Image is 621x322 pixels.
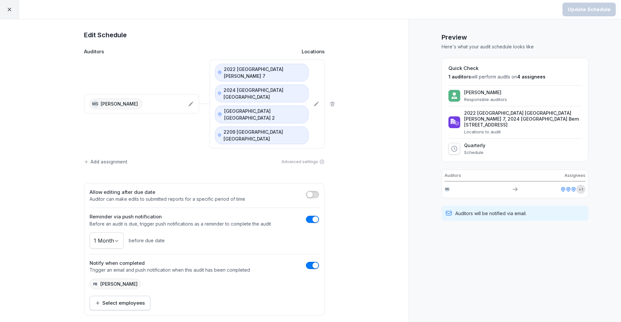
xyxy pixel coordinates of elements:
p: Auditors [84,48,104,56]
p: 2209 [GEOGRAPHIC_DATA] [GEOGRAPHIC_DATA] [224,128,304,142]
p: 2022 [GEOGRAPHIC_DATA] [GEOGRAPHIC_DATA][PERSON_NAME] 7, 2024 [GEOGRAPHIC_DATA] Bern [STREET_ADDR... [464,110,581,128]
div: + 1 [576,185,585,194]
h1: Edit Schedule [84,30,325,40]
p: 2022 [GEOGRAPHIC_DATA] [PERSON_NAME] 7 [224,66,304,79]
p: Here's what your audit schedule looks like [442,43,588,50]
div: MS [92,100,99,107]
h1: Preview [442,32,588,42]
p: Auditors [445,173,461,178]
span: 1 auditors [448,74,471,79]
p: before due date [129,237,165,244]
div: Add assignment [84,158,127,165]
button: Update Schedule [562,3,616,16]
button: Select employees [90,296,150,310]
h2: Allow editing after due date [90,189,245,196]
p: Trigger an email and push notification when this audit has been completed [90,267,250,273]
div: MS [445,187,450,192]
div: PB [92,281,98,287]
p: Auditor can make edits to submitted reports for a specific period of time [90,196,245,202]
p: Locations to audit [464,129,581,134]
h2: Notify when completed [90,260,250,267]
p: [GEOGRAPHIC_DATA] [GEOGRAPHIC_DATA] 2 [224,108,304,121]
p: [PERSON_NAME] [464,90,507,95]
div: Advanced settings [281,159,325,165]
p: will perform audits on [448,74,581,80]
p: Locations [302,48,325,56]
p: 2024 [GEOGRAPHIC_DATA] [GEOGRAPHIC_DATA] [224,87,304,100]
p: Schedule [464,150,485,155]
p: Auditors will be notified via email. [455,210,527,217]
div: [PERSON_NAME] [90,279,141,289]
p: [PERSON_NAME] [101,100,138,107]
h2: Reminder via push notification [90,213,271,221]
div: Update Schedule [568,6,611,13]
p: Responsible auditors [464,97,507,102]
h2: Quick Check [448,65,581,72]
span: 4 assignees [517,74,545,79]
p: Quarterly [464,143,485,148]
p: Assignees [564,173,585,178]
div: Select employees [95,299,145,307]
p: Before an audit is due, trigger push notifications as a reminder to complete the audit [90,221,271,227]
